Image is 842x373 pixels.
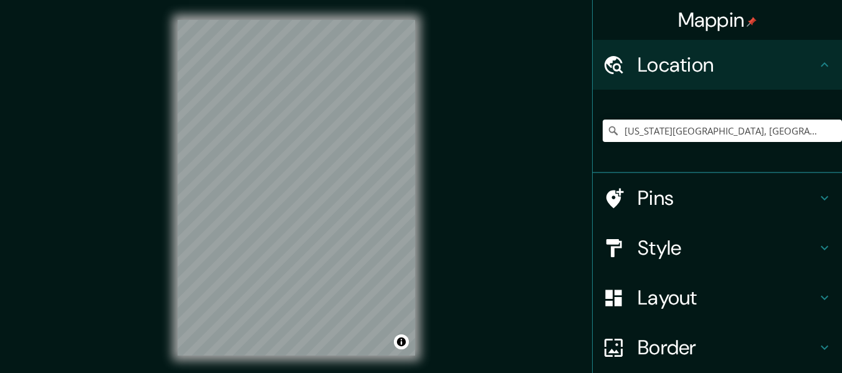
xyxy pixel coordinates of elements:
[638,235,817,260] h4: Style
[593,323,842,372] div: Border
[638,285,817,310] h4: Layout
[638,52,817,77] h4: Location
[593,223,842,273] div: Style
[178,20,415,356] canvas: Map
[747,17,757,27] img: pin-icon.png
[678,7,757,32] h4: Mappin
[593,173,842,223] div: Pins
[603,120,842,142] input: Pick your city or area
[638,335,817,360] h4: Border
[638,186,817,210] h4: Pins
[394,334,409,349] button: Toggle attribution
[593,273,842,323] div: Layout
[593,40,842,90] div: Location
